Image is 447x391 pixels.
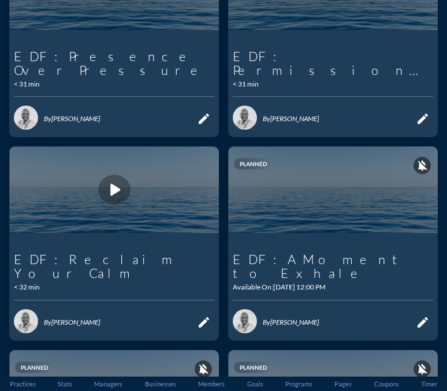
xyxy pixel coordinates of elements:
[233,48,416,92] span: EDF: Permission to Pause
[416,315,430,329] i: edit
[145,380,176,388] div: Businesses
[141,377,180,391] a: Businesses
[21,364,48,371] span: Planned
[282,377,316,391] a: Programs
[334,380,352,388] div: Pages
[91,377,126,391] a: Managers
[198,380,225,388] div: Members
[14,251,179,281] span: EDF: Reclaim Your Calm
[14,80,40,88] div: < 31 min
[51,318,100,326] span: [PERSON_NAME]
[9,120,219,260] img: 1751847508496_ChillWaterImage_darksky.png
[285,380,312,388] div: Programs
[228,120,438,260] img: 1751847478603_ChillWaterImage_darksky.png
[103,178,126,201] i: play_arrow
[14,283,40,291] div: < 32 min
[44,114,51,123] span: By
[197,363,210,375] i: notifications_off
[240,160,267,167] span: Planned
[273,283,326,291] span: [DATE] 12:00 PM
[416,363,429,375] i: notifications_off
[44,318,51,326] span: By
[197,315,211,329] i: edit
[374,380,399,388] div: Coupons
[270,318,319,326] span: [PERSON_NAME]
[233,283,273,291] span: Available On:
[58,380,72,388] div: Stats
[233,106,257,130] img: 1582832593142%20-%2027a774d8d5.png
[233,251,409,281] span: EDF: A Moment to Exhale
[14,309,38,333] img: 1582832593142%20-%2027a774d8d5.png
[14,106,38,130] img: 1582832593142%20-%2027a774d8d5.png
[240,364,267,371] span: Planned
[263,318,270,326] span: By
[10,380,36,388] div: Practices
[416,112,430,126] i: edit
[247,380,263,388] div: Goals
[263,114,270,123] span: By
[197,112,211,126] i: edit
[416,159,429,172] i: notifications_off
[371,377,403,391] a: Coupons
[421,380,437,388] div: Timer
[331,377,355,391] a: Pages
[418,377,441,391] a: Timer
[195,377,228,391] a: Members
[94,380,122,388] div: Managers
[51,114,100,123] span: [PERSON_NAME]
[14,48,209,78] span: EDF: Presence Over Pressure
[270,114,319,123] span: [PERSON_NAME]
[233,309,257,333] img: 1582832593142%20-%2027a774d8d5.png
[233,80,259,88] div: < 31 min
[244,377,267,391] a: Goals
[6,377,39,391] a: Practices
[54,377,76,391] a: Stats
